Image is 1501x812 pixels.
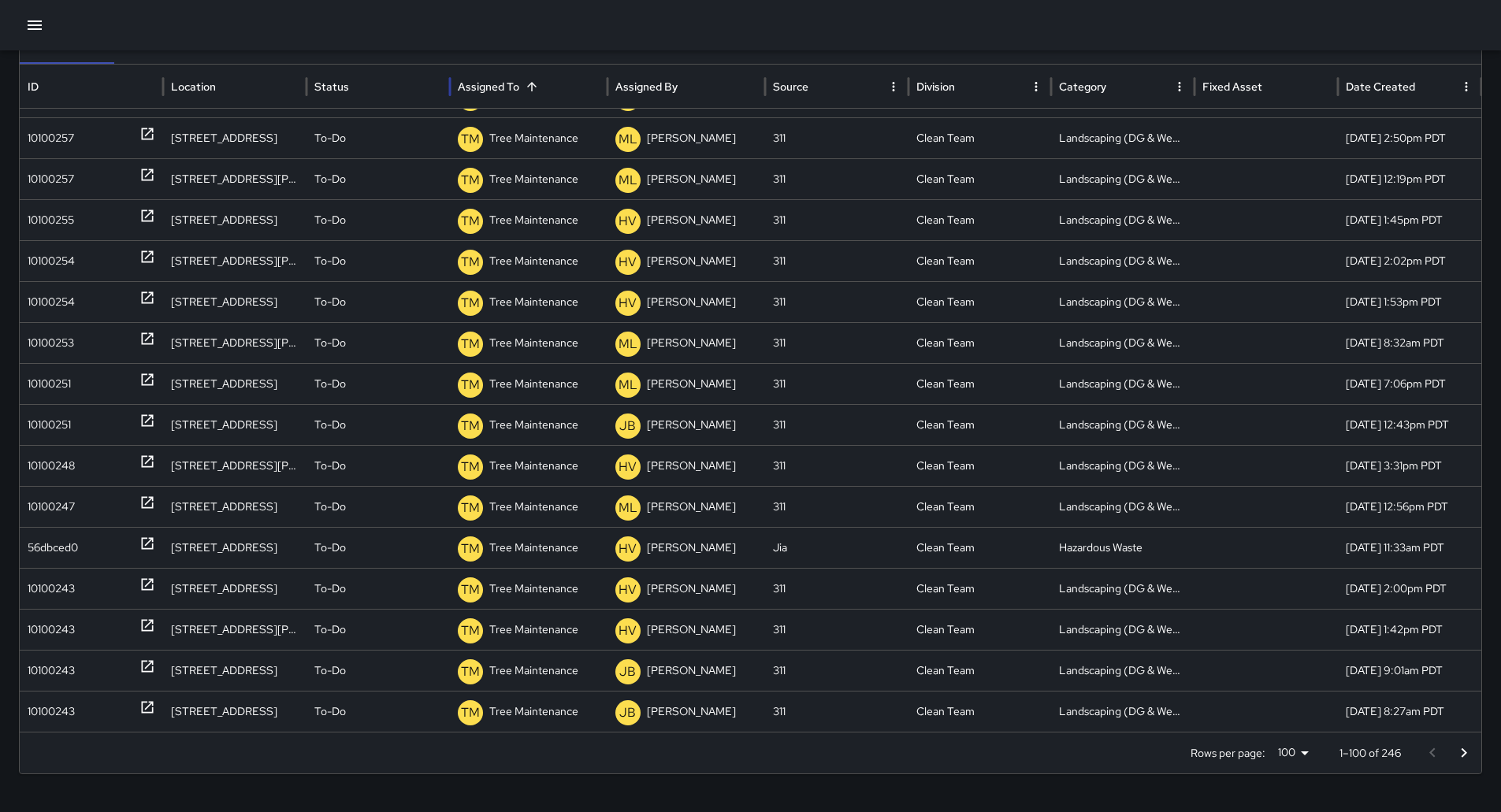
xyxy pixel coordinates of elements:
div: 1131 Mission Street [163,363,307,404]
p: TM [461,171,480,190]
div: 537 Jessie Street [163,322,307,363]
div: 10100243 [28,610,75,650]
div: 9/4/2025, 1:45pm PDT [1338,199,1481,240]
p: Tree Maintenance [489,651,578,691]
p: TM [461,130,480,149]
div: Clean Team [908,322,1052,363]
div: 311 [765,240,908,281]
p: To-Do [314,446,346,486]
p: 1–100 of 246 [1339,745,1401,761]
button: Division column menu [1025,76,1047,98]
p: TM [461,376,480,395]
div: 8/21/2025, 12:56pm PDT [1338,486,1481,527]
div: 10100243 [28,651,75,691]
p: HV [619,212,637,231]
p: Tree Maintenance [489,200,578,240]
p: ML [619,130,637,149]
p: [PERSON_NAME] [647,487,736,527]
div: 10100247 [28,487,75,527]
div: 10100257 [28,159,74,199]
div: 1360 Mission Street [163,691,307,732]
div: 9/3/2025, 1:53pm PDT [1338,281,1481,322]
div: Category [1059,80,1106,94]
div: 311 [765,445,908,486]
p: JB [619,703,636,722]
p: To-Do [314,691,346,732]
p: TM [461,335,480,354]
div: Clean Team [908,240,1052,281]
p: To-Do [314,651,346,691]
p: TM [461,580,480,599]
div: Clean Team [908,650,1052,691]
div: 9/1/2025, 8:32am PDT [1338,322,1481,363]
div: Landscaping (DG & Weeds) [1051,691,1194,732]
p: [PERSON_NAME] [647,569,736,609]
div: Status [314,80,349,94]
p: [PERSON_NAME] [647,241,736,281]
p: To-Do [314,282,346,322]
p: [PERSON_NAME] [647,610,736,650]
div: 8/21/2025, 11:33am PDT [1338,527,1481,568]
div: 311 [765,486,908,527]
div: Landscaping (DG & Weeds) [1051,445,1194,486]
button: Go to next page [1448,737,1480,769]
p: ML [619,335,637,354]
div: Landscaping (DG & Weeds) [1051,322,1194,363]
div: 100 [1272,741,1314,764]
div: 470 Clementina Street [163,240,307,281]
p: [PERSON_NAME] [647,528,736,568]
div: 10100255 [28,200,74,240]
p: HV [619,253,637,272]
div: Clean Team [908,199,1052,240]
div: Landscaping (DG & Weeds) [1051,404,1194,445]
div: Clean Team [908,445,1052,486]
p: [PERSON_NAME] [647,651,736,691]
div: Clean Team [908,691,1052,732]
div: Clean Team [908,527,1052,568]
div: Landscaping (DG & Weeds) [1051,486,1194,527]
p: HV [619,539,637,558]
p: To-Do [314,118,346,158]
p: Rows per page: [1191,745,1265,761]
div: 10100251 [28,364,71,404]
p: To-Do [314,159,346,199]
div: 1270 Mission Street [163,404,307,445]
p: Tree Maintenance [489,282,578,322]
div: 279 6th Street [163,117,307,158]
p: To-Do [314,528,346,568]
p: Tree Maintenance [489,569,578,609]
p: TM [461,253,480,272]
div: Date Created [1346,80,1415,94]
div: 537 Jessie Street [163,158,307,199]
div: Location [171,80,216,94]
div: Hazardous Waste [1051,527,1194,568]
div: 311 [765,650,908,691]
div: Assigned By [615,80,678,94]
p: ML [619,499,637,517]
p: [PERSON_NAME] [647,446,736,486]
div: 9/3/2025, 2:02pm PDT [1338,240,1481,281]
div: 448 Tehama Street [163,568,307,609]
div: 8/22/2025, 3:31pm PDT [1338,445,1481,486]
div: 311 [765,281,908,322]
div: 8/14/2025, 9:01am PDT [1338,650,1481,691]
div: Source [773,80,808,94]
p: HV [619,580,637,599]
button: Source column menu [882,76,905,98]
p: TM [461,703,480,722]
div: 311 [765,158,908,199]
div: 10100243 [28,569,75,609]
p: Tree Maintenance [489,364,578,404]
p: [PERSON_NAME] [647,405,736,445]
div: 1066 Mission Street [163,199,307,240]
div: 10100251 [28,405,71,445]
div: Clean Team [908,363,1052,404]
p: HV [619,458,637,476]
button: Date Created column menu [1455,76,1477,98]
p: TM [461,662,480,681]
p: Tree Maintenance [489,446,578,486]
div: Landscaping (DG & Weeds) [1051,609,1194,650]
div: 531 Jessie Street [163,609,307,650]
p: [PERSON_NAME] [647,364,736,404]
div: 14 Larkin Street [163,445,307,486]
